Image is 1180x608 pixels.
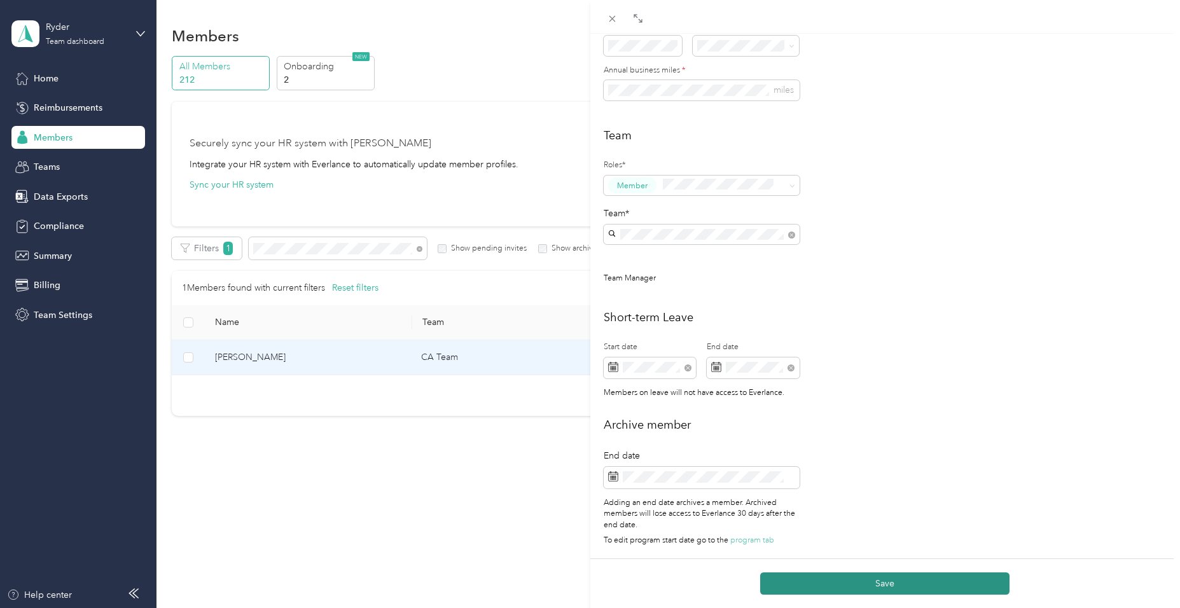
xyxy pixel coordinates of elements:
div: End date [604,449,800,462]
span: miles [774,85,794,95]
label: Roles* [604,160,800,171]
div: Team* [604,207,800,220]
span: program tab [730,535,774,545]
button: Save [760,572,1010,595]
button: Member [608,177,656,193]
span: Team Manager [604,273,656,283]
h2: Team [604,127,1167,144]
label: Annual business miles [604,65,800,76]
span: Member [617,180,648,191]
div: Members on leave will not have access to Everlance. [604,387,817,399]
h2: Archive member [604,417,1167,434]
h2: Short-term Leave [604,309,1167,326]
label: End date [707,342,799,353]
label: Start date [604,342,696,353]
iframe: Everlance-gr Chat Button Frame [1109,537,1180,608]
p: To edit program start date go to the [604,535,800,546]
div: Adding an end date archives a member. Archived members will lose access to Everlance 30 days afte... [604,497,800,546]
